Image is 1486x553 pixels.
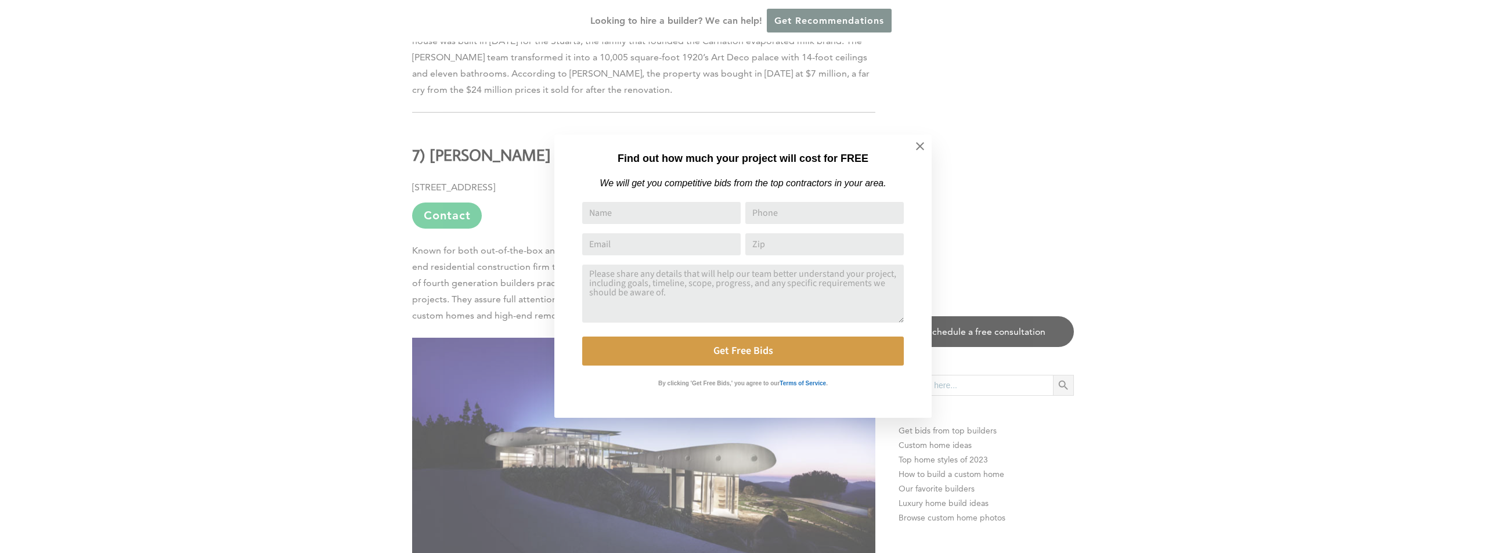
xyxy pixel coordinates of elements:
em: We will get you competitive bids from the top contractors in your area. [600,178,886,188]
strong: Find out how much your project will cost for FREE [618,153,868,164]
textarea: Comment or Message [582,265,904,323]
input: Zip [745,233,904,255]
input: Phone [745,202,904,224]
input: Email Address [582,233,741,255]
strong: . [826,380,828,386]
strong: By clicking 'Get Free Bids,' you agree to our [658,380,780,386]
button: Close [900,126,940,167]
button: Get Free Bids [582,337,904,366]
input: Name [582,202,741,224]
a: Terms of Service [780,377,826,387]
strong: Terms of Service [780,380,826,386]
